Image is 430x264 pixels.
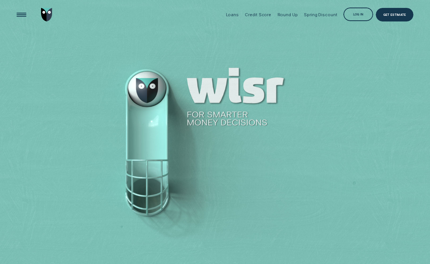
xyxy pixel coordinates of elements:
[41,8,52,21] img: Wisr
[304,12,337,17] div: Spring Discount
[343,8,373,21] button: Log in
[245,12,271,17] div: Credit Score
[226,12,239,17] div: Loans
[376,8,413,21] a: Get Estimate
[278,12,298,17] div: Round Up
[15,8,28,21] button: Open Menu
